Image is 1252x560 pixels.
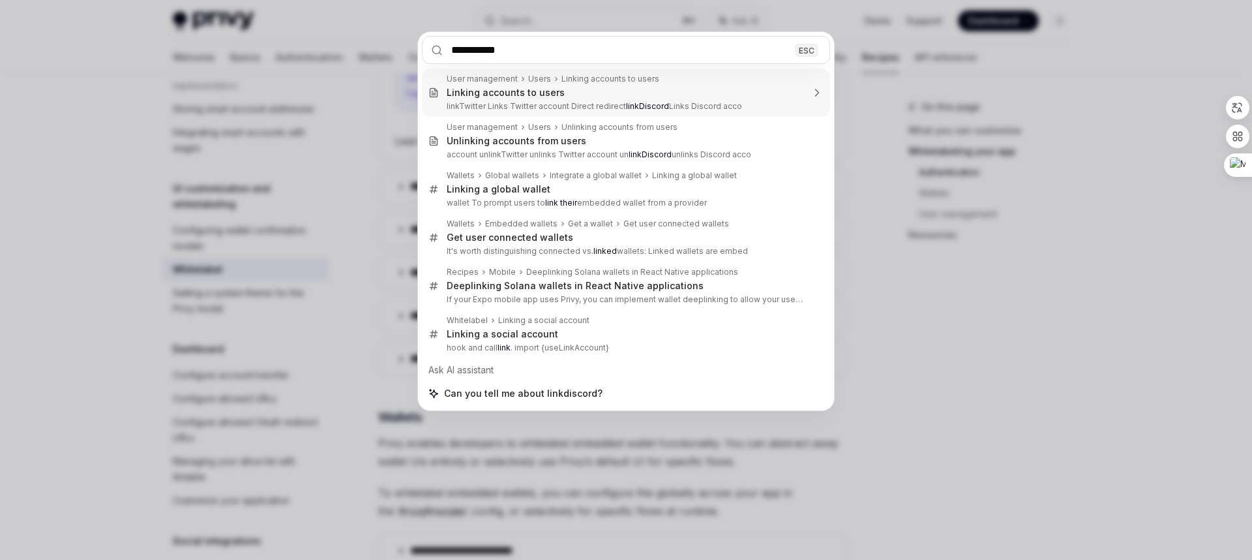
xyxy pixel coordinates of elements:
p: linkTwitter Links Twitter account Direct redirect Links Discord acco [447,101,803,112]
div: Get a wallet [568,219,613,229]
p: wallet To prompt users to embedded wallet from a provider [447,198,803,208]
p: hook and call . import {useLinkAccount} [447,343,803,353]
div: Deeplinking Solana wallets in React Native applications [526,267,738,277]
div: Global wallets [485,170,539,181]
div: Get user connected wallets [623,219,729,229]
div: Users [528,122,551,132]
b: link [498,343,511,352]
div: Recipes [447,267,479,277]
span: Can you tell me about linkdiscord? [444,387,603,400]
p: It's worth distinguishing connected vs. wallets: Linked wallets are embed [447,246,803,257]
div: Deeplinking Solana wallets in React Native applications [447,280,704,292]
div: Mobile [489,267,516,277]
b: linkDiscord [629,149,672,159]
div: Unlinking accounts from users [447,135,586,147]
div: ESC [795,43,818,57]
div: Linking a global wallet [447,183,550,195]
div: Wallets [447,170,475,181]
div: Unlinking accounts from users [561,122,678,132]
div: Get user connected wallets [447,232,573,243]
div: Linking a global wallet [652,170,737,181]
div: Whitelabel [447,315,488,326]
div: Wallets [447,219,475,229]
div: Ask AI assistant [422,358,830,382]
div: Linking a social account [447,328,558,340]
div: Linking accounts to users [447,87,565,99]
div: Linking accounts to users [561,74,659,84]
div: Linking a social account [498,315,589,326]
b: linked [593,246,617,256]
div: Embedded wallets [485,219,558,229]
p: account unlinkTwitter unlinks Twitter account un unlinks Discord acco [447,149,803,160]
div: Integrate a global wallet [550,170,642,181]
div: User management [447,74,518,84]
b: linkDiscord [626,101,669,111]
b: link their [545,198,577,208]
div: User management [447,122,518,132]
p: If your Expo mobile app uses Privy, you can implement wallet deeplinking to allow your users to conn [447,294,803,305]
div: Users [528,74,551,84]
